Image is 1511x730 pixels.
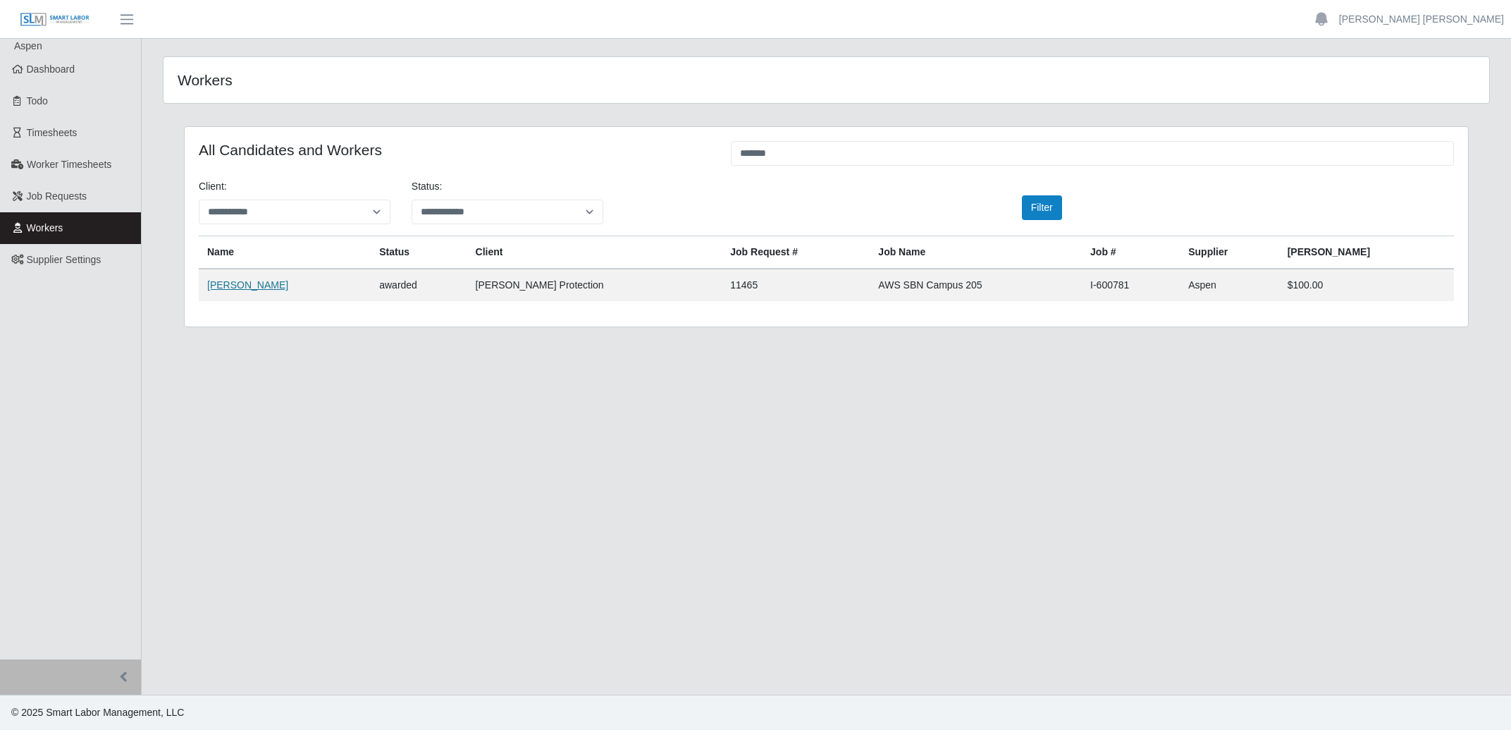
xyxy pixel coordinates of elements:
a: [PERSON_NAME] [207,279,288,291]
label: Client: [199,179,227,194]
th: Supplier [1180,236,1278,269]
span: Aspen [14,40,42,51]
label: Status: [412,179,443,194]
th: [PERSON_NAME] [1279,236,1454,269]
span: Todo [27,95,48,107]
h4: All Candidates and Workers [199,141,710,159]
img: SLM Logo [20,12,90,28]
th: Job Request # [722,236,870,269]
th: Job # [1082,236,1180,269]
td: $100.00 [1279,269,1454,301]
td: [PERSON_NAME] Protection [467,269,722,301]
span: © 2025 Smart Labor Management, LLC [11,707,184,718]
span: Worker Timesheets [27,159,111,170]
h4: Workers [178,71,706,89]
span: Workers [27,222,63,233]
th: Status [371,236,467,269]
span: Dashboard [27,63,75,75]
a: [PERSON_NAME] [PERSON_NAME] [1339,12,1504,27]
td: 11465 [722,269,870,301]
th: Name [199,236,371,269]
td: I-600781 [1082,269,1180,301]
th: Job Name [870,236,1082,269]
td: Aspen [1180,269,1278,301]
td: AWS SBN Campus 205 [870,269,1082,301]
th: Client [467,236,722,269]
span: Job Requests [27,190,87,202]
span: Supplier Settings [27,254,101,265]
span: Timesheets [27,127,78,138]
td: awarded [371,269,467,301]
button: Filter [1022,195,1062,220]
